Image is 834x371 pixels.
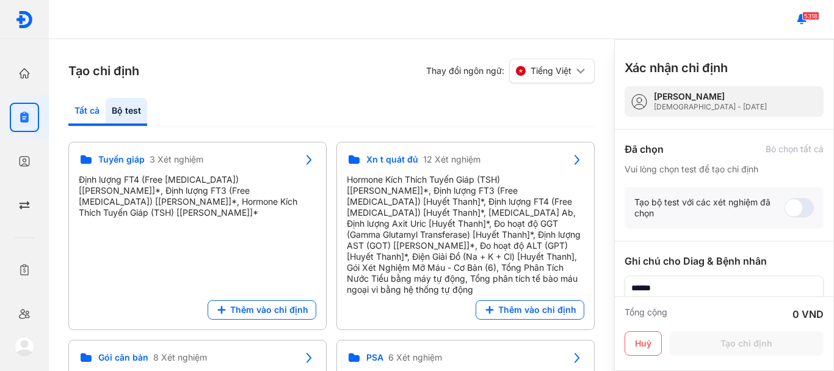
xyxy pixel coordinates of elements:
button: Thêm vào chỉ định [476,300,584,320]
img: logo [15,337,34,356]
span: Xn t quát đủ [366,154,418,165]
span: Tiếng Việt [531,65,571,76]
h3: Xác nhận chỉ định [625,59,728,76]
span: Thêm vào chỉ định [230,304,308,315]
span: 5318 [802,12,819,20]
div: Hormone Kích Thích Tuyến Giáp (TSH) [[PERSON_NAME]]*, Định lượng FT3 (Free [MEDICAL_DATA]) [Huyết... [347,174,584,295]
button: Tạo chỉ định [669,331,824,356]
div: [DEMOGRAPHIC_DATA] - [DATE] [654,102,767,112]
span: Tuyến giáp [98,154,145,165]
div: 0 VND [792,307,824,321]
button: Huỷ [625,331,662,356]
span: 12 Xét nghiệm [423,154,480,165]
img: logo [15,10,34,29]
h3: Tạo chỉ định [68,62,139,79]
button: Thêm vào chỉ định [208,300,316,320]
span: PSA [366,352,383,363]
div: Định lượng FT4 (Free [MEDICAL_DATA]) [[PERSON_NAME]]*, Định lượng FT3 (Free [MEDICAL_DATA]) [[PER... [79,174,316,218]
div: Tổng cộng [625,307,667,321]
span: Gói căn bản [98,352,148,363]
div: [PERSON_NAME] [654,91,767,102]
div: Bỏ chọn tất cả [766,144,824,155]
span: 6 Xét nghiệm [388,352,442,363]
span: 3 Xét nghiệm [150,154,203,165]
div: Tạo bộ test với các xét nghiệm đã chọn [634,197,785,219]
div: Thay đổi ngôn ngữ: [426,59,595,83]
div: Vui lòng chọn test để tạo chỉ định [625,164,824,175]
div: Tất cả [68,98,106,126]
div: Bộ test [106,98,147,126]
div: Đã chọn [625,142,664,156]
div: Ghi chú cho Diag & Bệnh nhân [625,254,824,268]
span: Thêm vào chỉ định [498,304,576,315]
span: 8 Xét nghiệm [153,352,207,363]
